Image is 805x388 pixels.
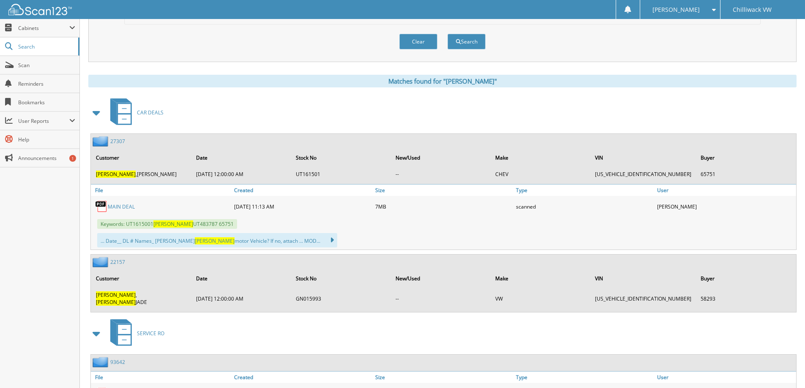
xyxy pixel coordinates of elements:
a: Created [232,185,373,196]
th: Buyer [696,149,795,166]
a: Created [232,372,373,383]
a: 22157 [110,258,125,266]
th: Date [192,270,291,287]
div: scanned [514,198,655,215]
th: Date [192,149,291,166]
span: Reminders [18,80,75,87]
img: scan123-logo-white.svg [8,4,72,15]
span: [PERSON_NAME] [652,7,700,12]
th: VIN [591,270,696,287]
a: MAIN DEAL [108,203,135,210]
a: User [655,372,796,383]
a: User [655,185,796,196]
th: Stock No [292,270,390,287]
th: Customer [92,149,191,166]
div: 1 [69,155,76,162]
span: Scan [18,62,75,69]
td: 65751 [696,167,795,181]
a: Type [514,372,655,383]
div: [DATE] 11:13 AM [232,198,373,215]
div: ... Date__ DL # Names_ [PERSON_NAME] motor Vehicle? If no, attach ... MOD... [97,233,337,247]
span: Cabinets [18,24,69,32]
a: File [91,185,232,196]
td: [DATE] 12:00:00 AM [192,288,291,309]
a: SERVICE RO [105,317,164,350]
span: Keywords: UT1615001 UT483787 65751 [97,219,237,229]
th: Stock No [292,149,390,166]
img: folder2.png [93,257,110,267]
span: Announcements [18,155,75,162]
img: folder2.png [93,136,110,147]
span: User Reports [18,117,69,125]
div: Matches found for "[PERSON_NAME]" [88,75,797,87]
button: Search [448,34,486,49]
th: Make [491,149,590,166]
span: [PERSON_NAME] [96,171,136,178]
button: Clear [399,34,437,49]
span: [PERSON_NAME] [195,237,235,244]
td: -- [391,167,490,181]
th: Make [491,270,590,287]
th: Customer [92,270,191,287]
a: 93642 [110,358,125,366]
a: CAR DEALS [105,96,164,129]
td: [US_VEHICLE_IDENTIFICATION_NUMBER] [591,167,696,181]
td: -- [391,288,490,309]
a: File [91,372,232,383]
span: Chilliwack VW [733,7,772,12]
div: [PERSON_NAME] [655,198,796,215]
a: Type [514,185,655,196]
th: New/Used [391,270,490,287]
th: VIN [591,149,696,166]
a: Size [373,185,514,196]
span: CAR DEALS [137,109,164,116]
span: [PERSON_NAME] [153,220,193,228]
td: 58293 [696,288,795,309]
td: ,[PERSON_NAME] [92,167,191,181]
a: 27307 [110,138,125,145]
span: SERVICE RO [137,330,164,337]
th: New/Used [391,149,490,166]
td: VW [491,288,590,309]
img: folder2.png [93,357,110,367]
a: Size [373,372,514,383]
span: [PERSON_NAME] [96,291,136,298]
td: , JADE [92,288,191,309]
th: Buyer [696,270,795,287]
td: CHEV [491,167,590,181]
span: Search [18,43,74,50]
td: [DATE] 12:00:00 AM [192,167,291,181]
td: [US_VEHICLE_IDENTIFICATION_NUMBER] [591,288,696,309]
span: Help [18,136,75,143]
td: GN015993 [292,288,390,309]
img: PDF.png [95,200,108,213]
td: UT161501 [292,167,390,181]
span: Bookmarks [18,99,75,106]
span: [PERSON_NAME] [96,298,136,306]
div: 7MB [373,198,514,215]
